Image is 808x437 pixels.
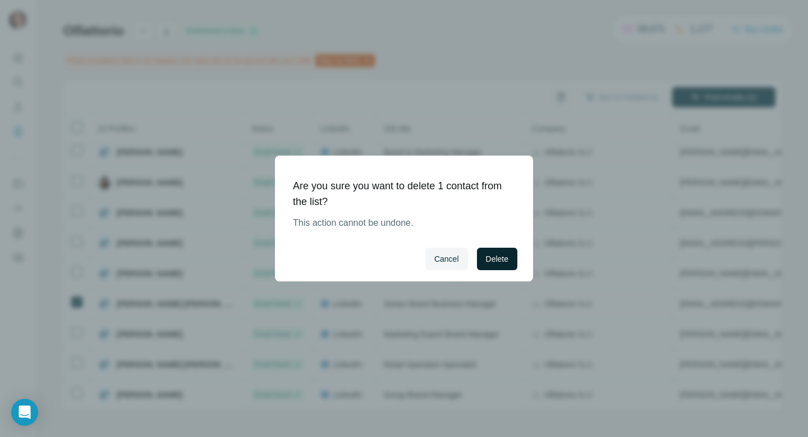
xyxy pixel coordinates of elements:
[434,253,459,265] span: Cancel
[486,253,508,265] span: Delete
[293,178,506,210] h1: Are you sure you want to delete 1 contact from the list?
[293,216,506,230] p: This action cannot be undone.
[477,248,517,270] button: Delete
[11,399,38,426] div: Open Intercom Messenger
[425,248,468,270] button: Cancel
